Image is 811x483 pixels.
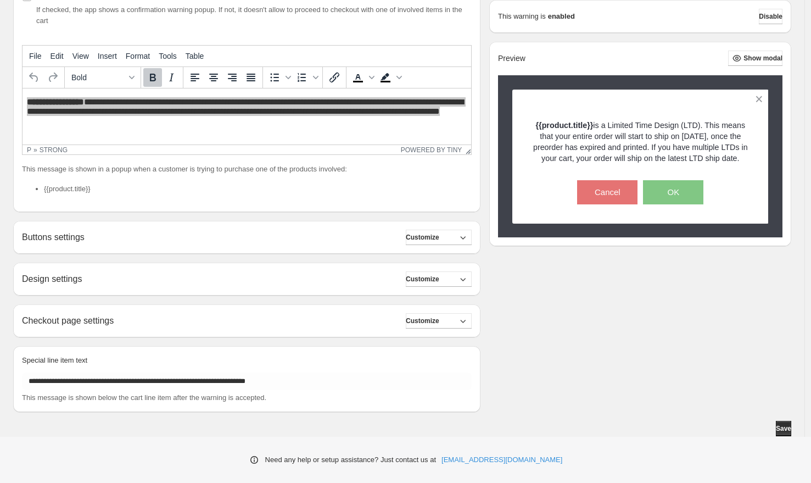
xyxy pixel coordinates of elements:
[186,52,204,60] span: Table
[36,5,462,25] span: If checked, the app shows a confirmation warning popup. If not, it doesn't allow to proceed to ch...
[23,88,471,145] iframe: Rich Text Area
[265,68,293,87] div: Bullet list
[498,11,546,22] p: This warning is
[159,52,177,60] span: Tools
[376,68,404,87] div: Background color
[72,52,89,60] span: View
[27,146,31,154] div: p
[22,393,266,402] span: This message is shown below the cart line item after the warning is accepted.
[40,146,68,154] div: strong
[22,356,87,364] span: Special line item text
[43,68,62,87] button: Redo
[25,68,43,87] button: Undo
[223,68,242,87] button: Align right
[71,73,125,82] span: Bold
[406,275,439,284] span: Customize
[44,184,472,195] li: {{product.title}}
[349,68,376,87] div: Text color
[577,180,637,204] button: Cancel
[406,230,472,245] button: Customize
[759,9,782,24] button: Disable
[743,54,782,63] span: Show modal
[498,54,525,63] h2: Preview
[532,120,750,164] p: is a Limited Time Design (LTD). This means that your entire order will start to ship on [DATE], o...
[33,146,37,154] div: »
[98,52,117,60] span: Insert
[776,424,791,433] span: Save
[776,421,791,436] button: Save
[22,164,472,175] p: This message is shown in a popup when a customer is trying to purchase one of the products involved:
[406,233,439,242] span: Customize
[293,68,320,87] div: Numbered list
[325,68,344,87] button: Insert/edit link
[29,52,42,60] span: File
[441,454,562,465] a: [EMAIL_ADDRESS][DOMAIN_NAME]
[22,315,114,326] h2: Checkout page settings
[242,68,260,87] button: Justify
[67,68,138,87] button: Formats
[643,180,703,204] button: OK
[186,68,204,87] button: Align left
[406,313,472,329] button: Customize
[51,52,64,60] span: Edit
[401,146,462,154] a: Powered by Tiny
[22,274,82,284] h2: Design settings
[462,145,471,154] div: Resize
[728,51,782,66] button: Show modal
[126,52,150,60] span: Format
[204,68,223,87] button: Align center
[759,12,782,21] span: Disable
[162,68,181,87] button: Italic
[548,11,575,22] strong: enabled
[143,68,162,87] button: Bold
[22,232,85,242] h2: Buttons settings
[406,317,439,325] span: Customize
[406,271,472,287] button: Customize
[536,121,594,130] strong: {{product.title}}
